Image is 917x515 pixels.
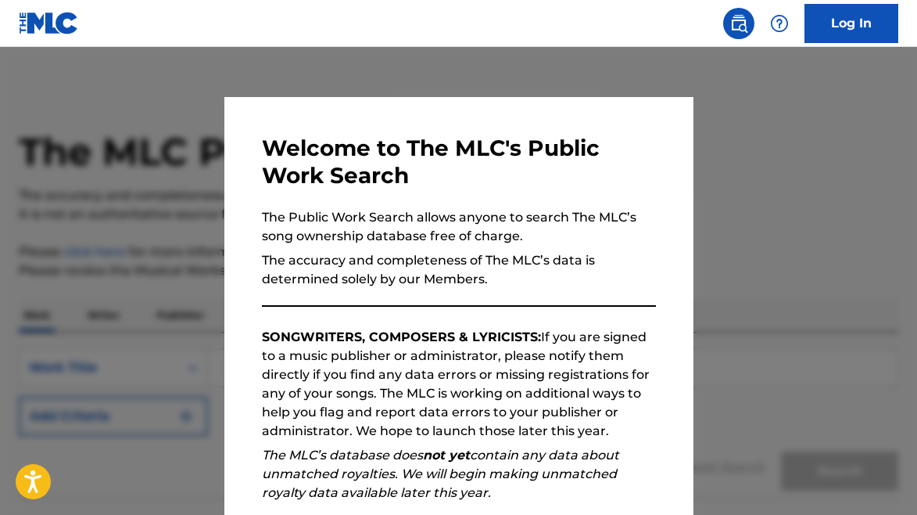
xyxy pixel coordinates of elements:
[262,448,619,500] em: The MLC’s database does contain any data about unmatched royalties. We will begin making unmatche...
[262,251,656,289] p: The accuracy and completeness of The MLC’s data is determined solely by our Members.
[262,328,656,441] p: If you are signed to a music publisher or administrator, please notify them directly if you find ...
[262,330,541,344] strong: SONGWRITERS, COMPOSERS & LYRICISTS:
[262,135,656,189] h3: Welcome to The MLC's Public Work Search
[729,14,748,33] img: search
[262,208,656,246] p: The Public Work Search allows anyone to search The MLC’s song ownership database free of charge.
[764,8,795,39] div: Help
[804,4,898,43] a: Log In
[19,12,79,34] img: MLC Logo
[839,440,917,515] iframe: Chat Widget
[770,14,789,33] img: help
[723,8,754,39] a: Public Search
[423,448,470,463] strong: not yet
